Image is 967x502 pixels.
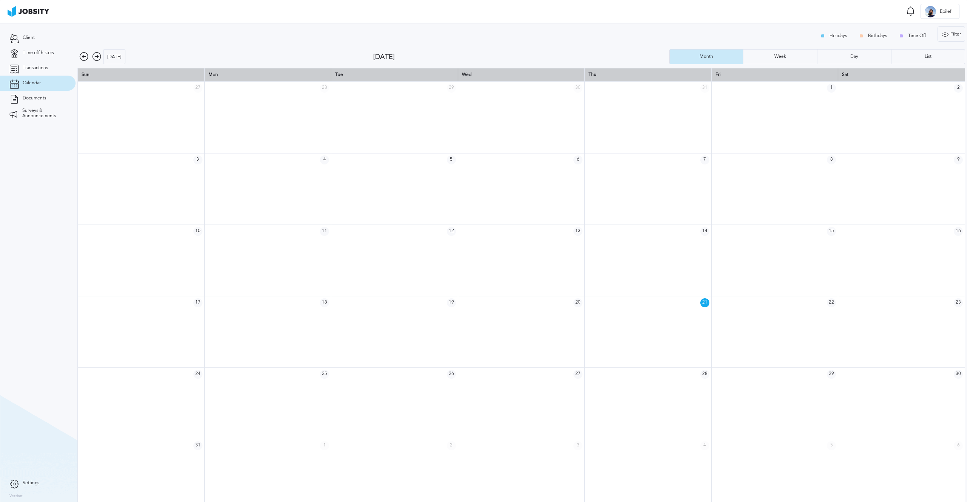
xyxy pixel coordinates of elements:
[209,72,218,77] span: Mon
[193,441,202,450] span: 31
[827,298,836,307] span: 22
[827,441,836,450] span: 5
[462,72,471,77] span: Wed
[817,49,891,64] button: Day
[589,72,596,77] span: Thu
[103,50,125,65] div: [DATE]
[373,53,669,61] div: [DATE]
[827,370,836,379] span: 29
[696,54,717,59] div: Month
[9,494,23,499] label: Version:
[82,72,90,77] span: Sun
[954,155,963,164] span: 9
[193,227,202,236] span: 10
[573,227,582,236] span: 13
[573,298,582,307] span: 20
[8,6,49,17] img: ab4bad089aa723f57921c736e9817d99.png
[921,4,959,19] button: EEpilef
[954,84,963,93] span: 2
[447,227,456,236] span: 12
[447,155,456,164] span: 5
[827,84,836,93] span: 1
[22,108,66,119] span: Surveys & Announcements
[573,155,582,164] span: 6
[921,54,935,59] div: List
[936,9,955,14] span: Epilef
[827,155,836,164] span: 8
[320,298,329,307] span: 18
[925,6,936,17] div: E
[335,72,343,77] span: Tue
[23,81,41,86] span: Calendar
[954,441,963,450] span: 6
[954,227,963,236] span: 16
[447,441,456,450] span: 2
[827,227,836,236] span: 15
[842,72,848,77] span: Sat
[743,49,817,64] button: Week
[715,72,721,77] span: Fri
[320,155,329,164] span: 4
[320,84,329,93] span: 28
[193,298,202,307] span: 17
[700,441,709,450] span: 4
[23,96,46,101] span: Documents
[771,54,790,59] div: Week
[954,370,963,379] span: 30
[320,227,329,236] span: 11
[320,441,329,450] span: 1
[700,298,709,307] span: 21
[320,370,329,379] span: 25
[103,49,125,64] button: [DATE]
[447,370,456,379] span: 26
[847,54,862,59] div: Day
[193,84,202,93] span: 27
[954,298,963,307] span: 23
[700,227,709,236] span: 14
[700,370,709,379] span: 28
[193,370,202,379] span: 24
[23,65,48,71] span: Transactions
[573,441,582,450] span: 3
[938,26,965,42] button: Filter
[447,84,456,93] span: 29
[938,27,965,42] div: Filter
[23,35,35,40] span: Client
[700,155,709,164] span: 7
[193,155,202,164] span: 3
[23,50,54,56] span: Time off history
[573,84,582,93] span: 30
[700,84,709,93] span: 31
[447,298,456,307] span: 19
[669,49,743,64] button: Month
[23,480,39,486] span: Settings
[573,370,582,379] span: 27
[891,49,965,64] button: List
